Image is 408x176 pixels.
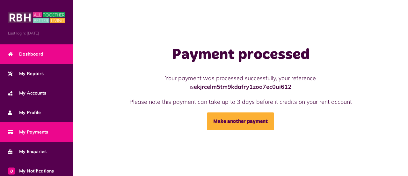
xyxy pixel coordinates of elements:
p: Please note this payment can take up to 3 days before it credits on your rent account [127,97,354,106]
span: My Repairs [8,70,44,77]
span: Last login: [DATE] [8,30,65,36]
strong: ekjrcelm5tm9kdafry1zoa7ec0ui612 [194,83,291,90]
h1: Payment processed [127,46,354,64]
span: My Profile [8,109,41,116]
p: Your payment was processed successfully, your reference is [127,74,354,91]
span: Dashboard [8,51,43,57]
img: MyRBH [8,11,65,24]
a: Make another payment [207,112,274,130]
span: My Notifications [8,168,54,174]
span: My Payments [8,129,48,135]
span: My Accounts [8,90,46,96]
span: My Enquiries [8,148,47,155]
span: 0 [8,167,15,174]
